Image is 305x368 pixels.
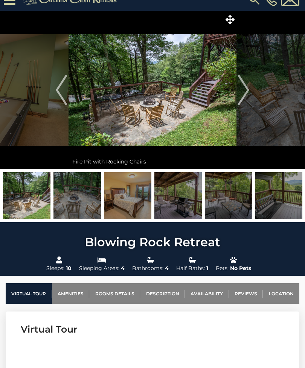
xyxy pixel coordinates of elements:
div: Fire Pit with Rocking Chairs [69,154,236,169]
img: 163264193 [3,172,50,219]
img: 163264203 [255,172,303,219]
a: Amenities [52,283,90,304]
a: Description [140,283,185,304]
img: 163264188 [104,172,151,219]
img: 163264197 [205,172,252,219]
a: Location [263,283,299,304]
a: Reviews [229,283,263,304]
h3: Virtual Tour [21,323,284,336]
button: Previous [54,11,69,169]
img: arrow [56,75,67,105]
img: 163264194 [53,172,101,219]
a: Virtual Tour [6,283,52,304]
img: 163264202 [154,172,202,219]
img: arrow [238,75,249,105]
a: Rooms Details [89,283,140,304]
button: Next [236,11,251,169]
a: Availability [185,283,229,304]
